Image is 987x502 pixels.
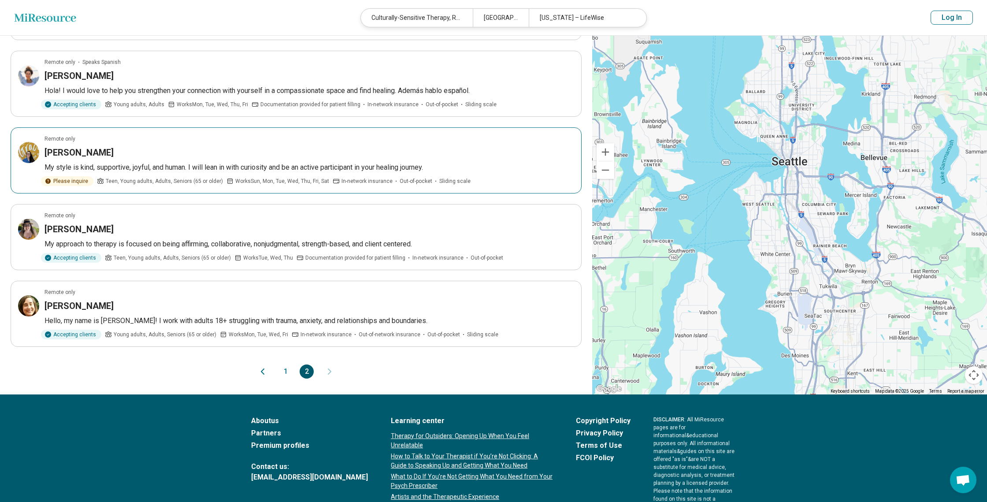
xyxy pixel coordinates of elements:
button: Previous page [257,364,268,379]
a: Copyright Policy [576,416,631,426]
span: Teen, Young adults, Adults, Seniors (65 or older) [106,177,223,185]
button: Map camera controls [965,366,983,384]
button: 2 [300,364,314,379]
h3: [PERSON_NAME] [45,70,114,82]
p: Remote only [45,288,75,296]
p: Hola! I would love to help you strengthen your connection with yourself in a compassionate space ... [45,86,574,96]
span: Sliding scale [439,177,471,185]
div: [GEOGRAPHIC_DATA], [US_STATE] [473,9,529,27]
div: Please inquire [41,176,93,186]
span: Out-of-pocket [427,331,460,338]
span: In-network insurance [367,100,419,108]
a: Therapy for Outsiders: Opening Up When You Feel Unrelatable [391,431,553,450]
a: Terms of Use [576,440,631,451]
span: Out-of-pocket [400,177,432,185]
span: Works Sun, Mon, Tue, Wed, Thu, Fri, Sat [235,177,329,185]
a: Artists and the Therapeutic Experience [391,492,553,502]
button: Zoom out [597,161,614,179]
a: What to Do If You’re Not Getting What You Need from Your Psych Prescriber [391,472,553,491]
a: Terms (opens in new tab) [929,389,942,394]
a: Premium profiles [251,440,368,451]
h3: [PERSON_NAME] [45,223,114,235]
div: Culturally-Sensitive Therapy, Relationship(s) with Parents/Children/Family [361,9,473,27]
a: FCOI Policy [576,453,631,463]
span: Sliding scale [467,331,498,338]
button: Keyboard shortcuts [831,388,870,394]
span: DISCLAIMER [653,416,684,423]
div: Accepting clients [41,253,101,263]
div: Accepting clients [41,100,101,109]
span: Works Tue, Wed, Thu [243,254,293,262]
span: Contact us: [251,461,368,472]
span: Young adults, Adults [114,100,164,108]
button: 1 [278,364,293,379]
div: Open chat [950,467,976,493]
span: Out-of-network insurance [359,331,420,338]
button: Zoom in [597,143,614,161]
div: [US_STATE] – LifeWise [529,9,641,27]
span: In-network insurance [341,177,393,185]
span: In-network insurance [412,254,464,262]
a: [EMAIL_ADDRESS][DOMAIN_NAME] [251,472,368,483]
span: Works Mon, Tue, Wed, Thu, Fri [177,100,248,108]
div: Accepting clients [41,330,101,339]
button: Next page [324,364,335,379]
a: Open this area in Google Maps (opens a new window) [594,383,623,394]
span: Sliding scale [465,100,497,108]
span: Out-of-pocket [471,254,503,262]
h3: [PERSON_NAME] [45,300,114,312]
span: Teen, Young adults, Adults, Seniors (65 or older) [114,254,231,262]
p: My style is kind, supportive, joyful, and human. I will lean in with curiosity and be an active p... [45,162,574,173]
h3: [PERSON_NAME] [45,146,114,159]
a: Report a map error [947,389,984,394]
span: Works Mon, Tue, Wed, Fri [229,331,288,338]
img: Google [594,383,623,394]
p: Remote only [45,212,75,219]
span: Map data ©2025 Google [875,389,924,394]
p: My approach to therapy is focused on being affirming, collaborative, nonjudgmental, strength-base... [45,239,574,249]
span: Speaks Spanish [82,58,121,66]
button: Log In [931,11,973,25]
a: Learning center [391,416,553,426]
span: Documentation provided for patient filling [305,254,405,262]
span: Documentation provided for patient filling [260,100,360,108]
span: Out-of-pocket [426,100,458,108]
a: Privacy Policy [576,428,631,439]
p: Remote only [45,135,75,143]
a: How to Talk to Your Therapist if You’re Not Clicking: A Guide to Speaking Up and Getting What You... [391,452,553,470]
p: Hello, my name is [PERSON_NAME]! I work with adults 18+ struggling with trauma, anxiety, and rela... [45,316,574,326]
p: Remote only [45,58,75,66]
a: Aboutus [251,416,368,426]
span: Young adults, Adults, Seniors (65 or older) [114,331,216,338]
span: In-network insurance [301,331,352,338]
a: Partners [251,428,368,439]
